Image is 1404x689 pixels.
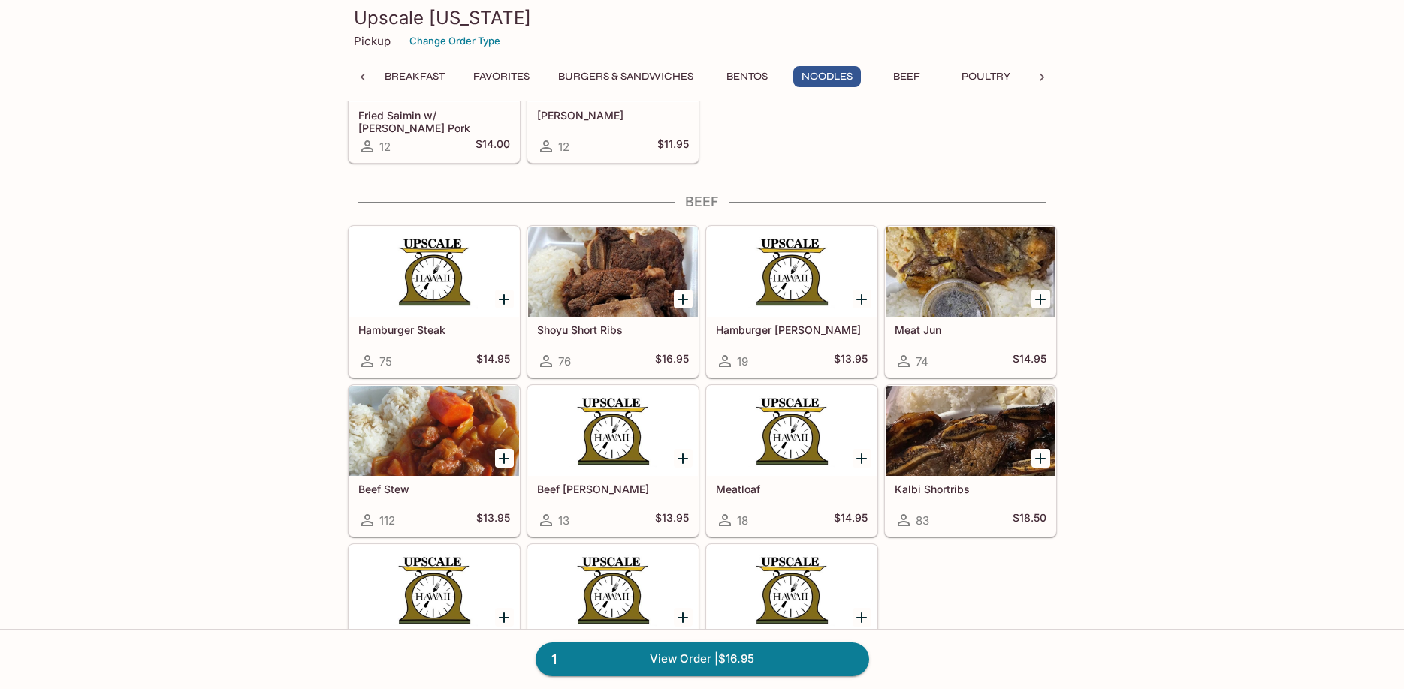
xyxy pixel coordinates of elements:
button: Beef [873,66,941,87]
button: Breakfast [376,66,453,87]
a: 1View Order |$16.95 [536,642,869,675]
h4: Beef [348,194,1057,210]
h5: $14.95 [476,352,510,370]
div: Fried Saimin w/ Teri Pork [349,12,519,102]
h5: Beef [PERSON_NAME] [537,483,689,495]
h5: [PERSON_NAME] [537,109,689,122]
span: 19 [737,354,748,369]
button: Add Hamburger Steak [495,290,514,308]
span: 76 [558,354,571,369]
span: 74 [916,354,928,369]
span: 12 [558,140,569,154]
button: Add Roast Beef [674,608,693,627]
h5: $13.95 [834,352,868,370]
div: Wonton Min [528,12,698,102]
button: Add Teri Beef [495,608,514,627]
a: Hamburger Steak75$14.95 [349,226,520,378]
div: NY Steak [707,545,877,635]
a: Meat Jun74$14.95 [885,226,1056,378]
span: 12 [379,140,391,154]
div: Beef Curry [528,386,698,476]
div: Meat Jun [886,227,1055,317]
h5: Beef Stew [358,483,510,495]
h5: $13.95 [476,511,510,529]
a: Meatloaf18$14.95 [706,385,877,537]
button: Add Hamburger Curry [853,290,871,308]
a: Beef [PERSON_NAME]13$13.95 [527,385,699,537]
h5: $14.00 [476,137,510,155]
button: Favorites [465,66,538,87]
button: Noodles [793,66,861,87]
div: Hamburger Steak [349,227,519,317]
h5: Fried Saimin w/ [PERSON_NAME] Pork [358,109,510,134]
h5: $14.95 [1013,352,1046,370]
button: Add Meatloaf [853,449,871,468]
h5: $13.95 [655,511,689,529]
div: Beef Stew [349,386,519,476]
button: Add Kalbi Shortribs [1031,449,1050,468]
h5: Hamburger [PERSON_NAME] [716,323,868,336]
a: Shoyu Short Ribs76$16.95 [527,226,699,378]
button: Burgers & Sandwiches [550,66,702,87]
span: 75 [379,354,392,369]
div: Hamburger Curry [707,227,877,317]
span: 112 [379,513,395,528]
div: Meatloaf [707,386,877,476]
div: Teri Beef [349,545,519,635]
h5: Shoyu Short Ribs [537,323,689,336]
a: Kalbi Shortribs83$18.50 [885,385,1056,537]
button: Add Beef Stew [495,449,514,468]
h5: $14.95 [834,511,868,529]
h5: $16.95 [655,352,689,370]
a: Hamburger [PERSON_NAME]19$13.95 [706,226,877,378]
h5: $18.50 [1013,511,1046,529]
button: Change Order Type [403,29,507,53]
button: Add Meat Jun [1031,290,1050,308]
div: Roast Beef [528,545,698,635]
span: 13 [558,513,569,528]
button: Add NY Steak [853,608,871,627]
h5: Hamburger Steak [358,323,510,336]
span: 18 [737,513,748,528]
span: 83 [916,513,929,528]
span: 1 [542,649,566,670]
h3: Upscale [US_STATE] [354,6,1051,29]
div: Shoyu Short Ribs [528,227,698,317]
div: Kalbi Shortribs [886,386,1055,476]
a: Beef Stew112$13.95 [349,385,520,537]
button: Bentos [714,66,781,87]
h5: Meatloaf [716,483,868,495]
h5: Meat Jun [895,323,1046,336]
h5: $11.95 [657,137,689,155]
button: Add Beef Curry [674,449,693,468]
p: Pickup [354,34,391,48]
button: Poultry [953,66,1020,87]
h5: Kalbi Shortribs [895,483,1046,495]
button: Add Shoyu Short Ribs [674,290,693,308]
